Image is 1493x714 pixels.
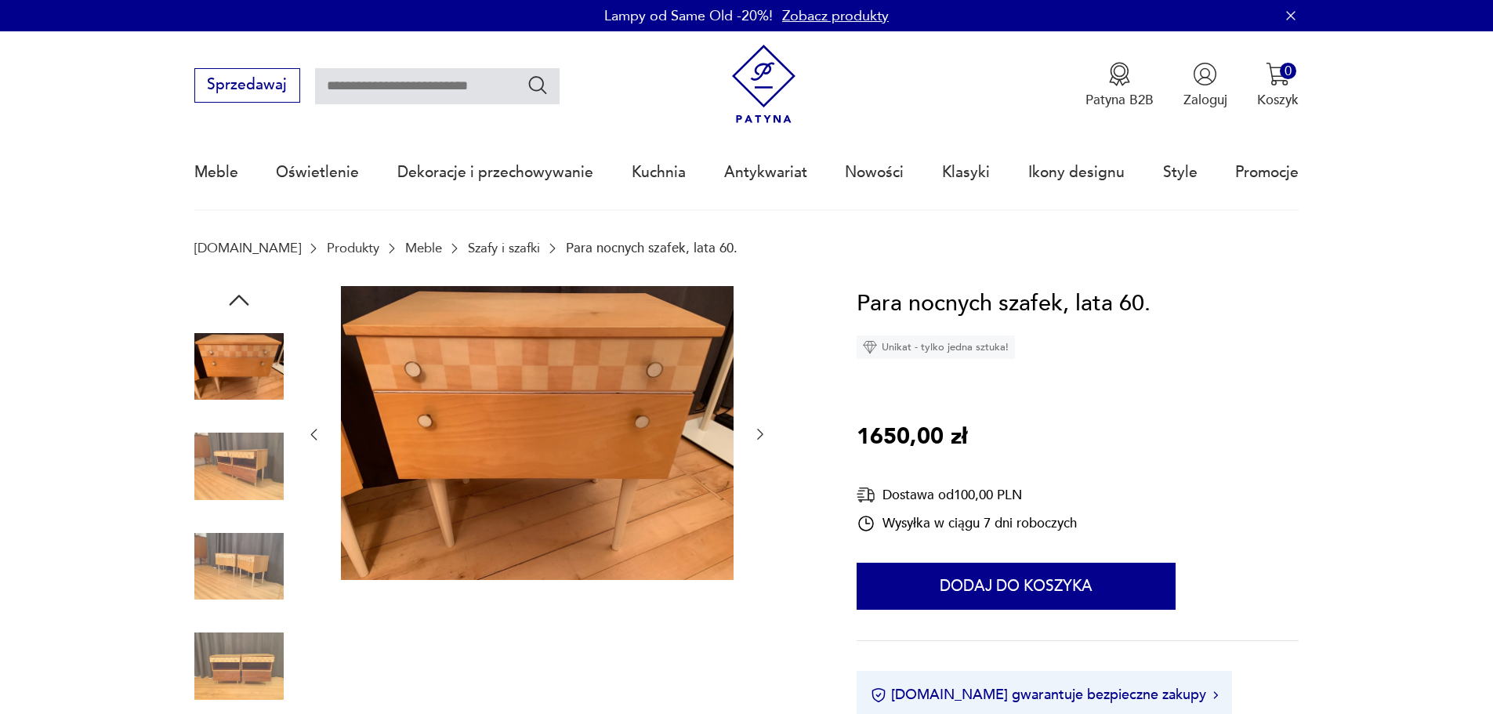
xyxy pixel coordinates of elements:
a: Nowości [845,136,904,208]
button: Szukaj [527,74,549,96]
p: Zaloguj [1183,91,1227,109]
h1: Para nocnych szafek, lata 60. [857,286,1151,322]
button: Patyna B2B [1085,62,1154,109]
img: Ikona dostawy [857,485,875,505]
img: Zdjęcie produktu Para nocnych szafek, lata 60. [194,422,284,511]
a: Klasyki [942,136,990,208]
a: Meble [194,136,238,208]
img: Ikona diamentu [863,340,877,354]
div: 0 [1280,63,1296,79]
button: Zaloguj [1183,62,1227,109]
p: 1650,00 zł [857,419,967,455]
a: Oświetlenie [276,136,359,208]
button: Dodaj do koszyka [857,563,1176,610]
img: Zdjęcie produktu Para nocnych szafek, lata 60. [194,522,284,611]
div: Wysyłka w ciągu 7 dni roboczych [857,514,1077,533]
a: Zobacz produkty [782,6,889,26]
p: Patyna B2B [1085,91,1154,109]
img: Ikona strzałki w prawo [1213,691,1218,699]
img: Ikona certyfikatu [871,687,886,703]
a: [DOMAIN_NAME] [194,241,301,256]
a: Kuchnia [632,136,686,208]
img: Ikona medalu [1107,62,1132,86]
a: Ikony designu [1028,136,1125,208]
div: Dostawa od 100,00 PLN [857,485,1077,505]
p: Para nocnych szafek, lata 60. [566,241,737,256]
a: Meble [405,241,442,256]
img: Zdjęcie produktu Para nocnych szafek, lata 60. [341,286,734,581]
div: Unikat - tylko jedna sztuka! [857,335,1015,359]
button: 0Koszyk [1257,62,1299,109]
img: Patyna - sklep z meblami i dekoracjami vintage [724,45,803,124]
img: Zdjęcie produktu Para nocnych szafek, lata 60. [194,322,284,411]
p: Koszyk [1257,91,1299,109]
p: Lampy od Same Old -20%! [604,6,773,26]
img: Ikona koszyka [1266,62,1290,86]
img: Ikonka użytkownika [1193,62,1217,86]
a: Promocje [1235,136,1299,208]
img: Zdjęcie produktu Para nocnych szafek, lata 60. [194,622,284,711]
button: Sprzedawaj [194,68,300,103]
button: [DOMAIN_NAME] gwarantuje bezpieczne zakupy [871,685,1218,705]
a: Style [1163,136,1198,208]
a: Produkty [327,241,379,256]
a: Antykwariat [724,136,807,208]
a: Ikona medaluPatyna B2B [1085,62,1154,109]
a: Dekoracje i przechowywanie [397,136,593,208]
a: Sprzedawaj [194,80,300,92]
a: Szafy i szafki [468,241,540,256]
